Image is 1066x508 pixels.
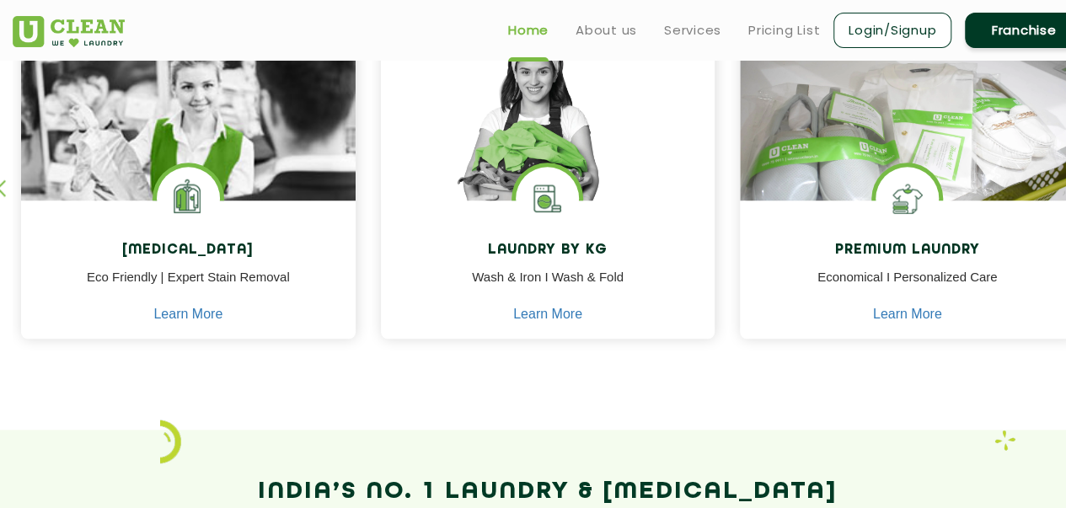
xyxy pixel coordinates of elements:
p: Wash & Iron I Wash & Fold [394,268,703,306]
img: Shoes Cleaning [876,167,939,230]
a: Learn More [153,307,222,322]
a: Learn More [873,307,942,322]
p: Eco Friendly | Expert Stain Removal [34,268,343,306]
a: Learn More [513,307,582,322]
a: Services [664,20,721,40]
h4: Premium Laundry [753,243,1062,259]
a: Pricing List [748,20,820,40]
p: Economical I Personalized Care [753,268,1062,306]
img: Laundry Services near me [157,167,220,230]
img: a girl with laundry basket [381,26,715,249]
img: laundry washing machine [516,167,579,230]
a: Home [508,20,549,40]
img: UClean Laundry and Dry Cleaning [13,16,125,47]
img: Laundry wash and iron [994,430,1015,451]
h4: Laundry by Kg [394,243,703,259]
a: About us [576,20,637,40]
img: icon_2.png [160,420,181,463]
h4: [MEDICAL_DATA] [34,243,343,259]
img: Drycleaners near me [21,26,356,295]
a: Login/Signup [833,13,951,48]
